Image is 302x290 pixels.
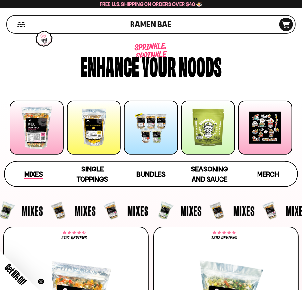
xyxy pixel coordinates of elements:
button: Close teaser [38,278,44,285]
span: Mixes [75,204,96,218]
span: Get 10% Off [3,262,28,287]
span: 1392 reviews [211,236,237,240]
span: Single Toppings [77,165,108,183]
span: Merch [257,170,279,178]
div: noods [179,54,222,77]
span: Free U.S. Shipping on Orders over $40 🍜 [100,1,203,7]
button: Mobile Menu Trigger [17,22,26,27]
span: Mixes [128,204,149,218]
span: Mixes [233,204,255,218]
span: 2792 reviews [61,236,87,240]
span: 4.76 stars [213,232,236,234]
a: Single Toppings [63,162,122,186]
span: Seasoning and Sauce [191,165,228,183]
span: Mixes [181,204,202,218]
div: your [142,54,176,77]
span: 4.68 stars [63,232,86,234]
span: Mixes [24,170,43,179]
a: Merch [239,162,298,186]
span: Mixes [22,204,43,218]
a: Mixes [5,162,63,186]
a: Seasoning and Sauce [180,162,239,186]
div: Enhance [80,54,139,77]
span: Bundles [136,170,166,178]
a: Bundles [122,162,181,186]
